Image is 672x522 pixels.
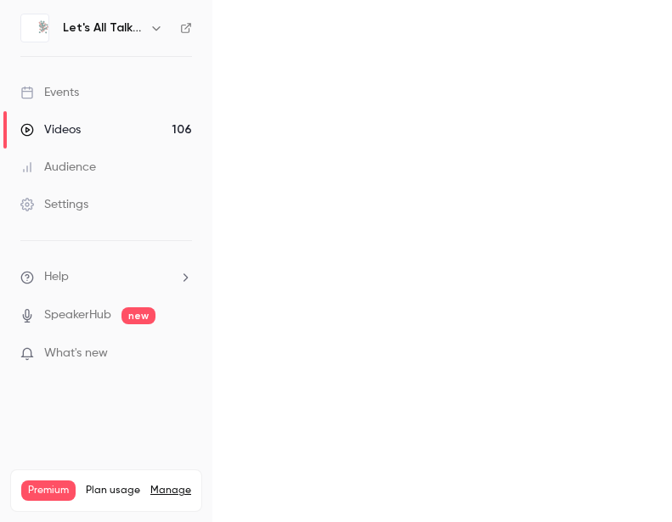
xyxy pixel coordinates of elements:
span: What's new [44,345,108,362]
div: Settings [20,196,88,213]
li: help-dropdown-opener [20,268,192,286]
span: Help [44,268,69,286]
div: Audience [20,159,96,176]
span: Premium [21,480,76,501]
a: SpeakerHub [44,306,111,324]
span: new [121,307,155,324]
a: Manage [150,484,191,497]
span: Plan usage [86,484,140,497]
div: Events [20,84,79,101]
div: Videos [20,121,81,138]
img: Let's All Talk Menopause [21,14,48,42]
iframe: Noticeable Trigger [172,346,192,362]
h6: Let's All Talk Menopause [63,20,143,36]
